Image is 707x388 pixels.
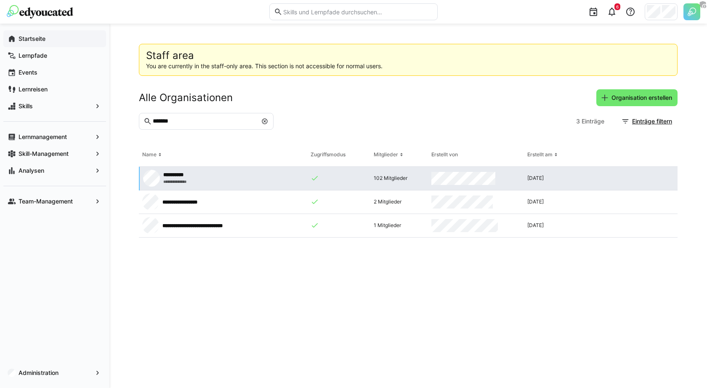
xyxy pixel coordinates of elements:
span: [DATE] [527,198,544,205]
span: 102 Mitglieder [374,175,407,182]
span: Einträge filtern [631,117,673,126]
input: Skills und Lernpfade durchsuchen… [282,8,433,16]
div: Name [142,151,157,158]
span: Einträge [582,117,604,126]
div: Zugriffsmodus [311,151,346,158]
span: Organisation erstellen [610,94,673,102]
button: Organisation erstellen [596,89,678,106]
span: [DATE] [527,222,544,229]
div: Erstellt am [527,151,553,158]
h2: Staff area [146,49,670,62]
span: 1 Mitglieder [374,222,401,229]
div: Erstellt von [431,151,458,158]
span: 2 Mitglieder [374,198,401,205]
p: You are currently in the staff-only area. This section is not accessible for normal users. [146,62,670,70]
span: [DATE] [527,175,544,182]
span: 3 [576,117,580,126]
h2: Alle Organisationen [139,91,233,104]
span: 6 [616,4,619,9]
div: Mitglieder [374,151,398,158]
button: Einträge filtern [617,113,678,130]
